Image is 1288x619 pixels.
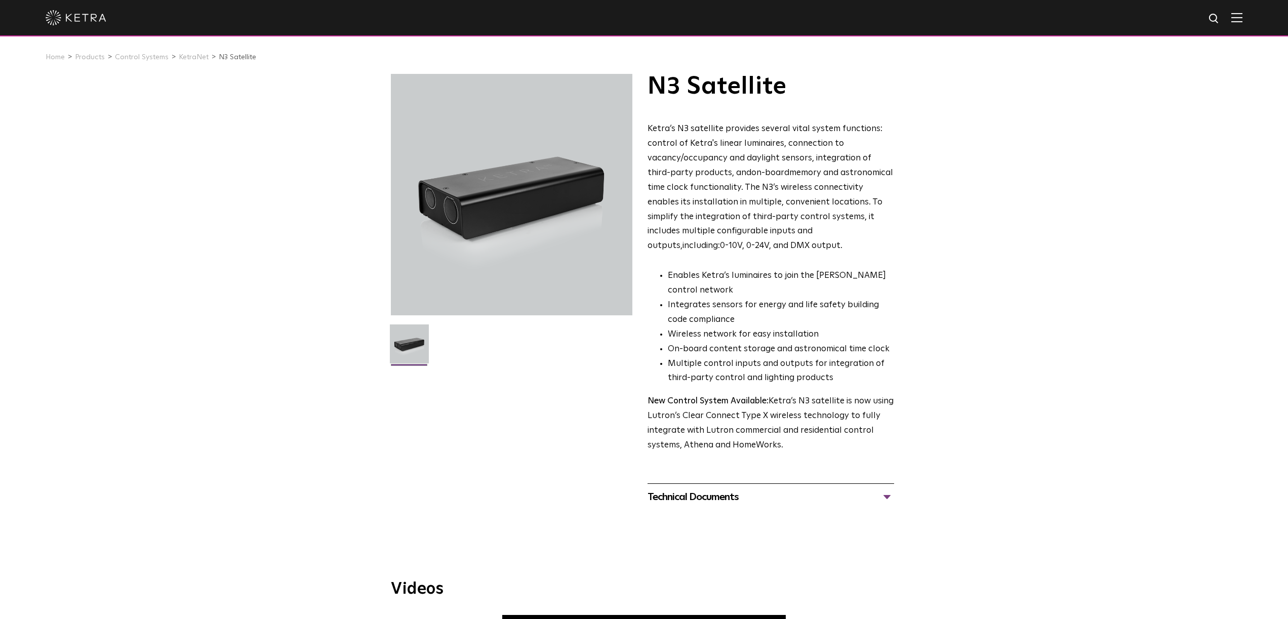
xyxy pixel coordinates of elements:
[668,269,894,298] li: Enables Ketra’s luminaires to join the [PERSON_NAME] control network
[648,489,894,505] div: Technical Documents
[751,169,789,177] g: on-board
[1208,13,1221,25] img: search icon
[75,54,105,61] a: Products
[668,357,894,386] li: Multiple control inputs and outputs for integration of third-party control and lighting products
[648,74,894,99] h1: N3 Satellite
[115,54,169,61] a: Control Systems
[219,54,256,61] a: N3 Satellite
[46,10,106,25] img: ketra-logo-2019-white
[390,324,429,371] img: N3-Controller-2021-Web-Square
[46,54,65,61] a: Home
[682,241,720,250] g: including:
[668,342,894,357] li: On-board content storage and astronomical time clock
[668,298,894,327] li: Integrates sensors for energy and life safety building code compliance
[391,581,897,597] h3: Videos
[668,327,894,342] li: Wireless network for easy installation
[648,122,894,254] p: Ketra’s N3 satellite provides several vital system functions: control of Ketra's linear luminaire...
[1231,13,1242,22] img: Hamburger%20Nav.svg
[648,394,894,453] p: Ketra’s N3 satellite is now using Lutron’s Clear Connect Type X wireless technology to fully inte...
[179,54,209,61] a: KetraNet
[648,397,769,405] strong: New Control System Available:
